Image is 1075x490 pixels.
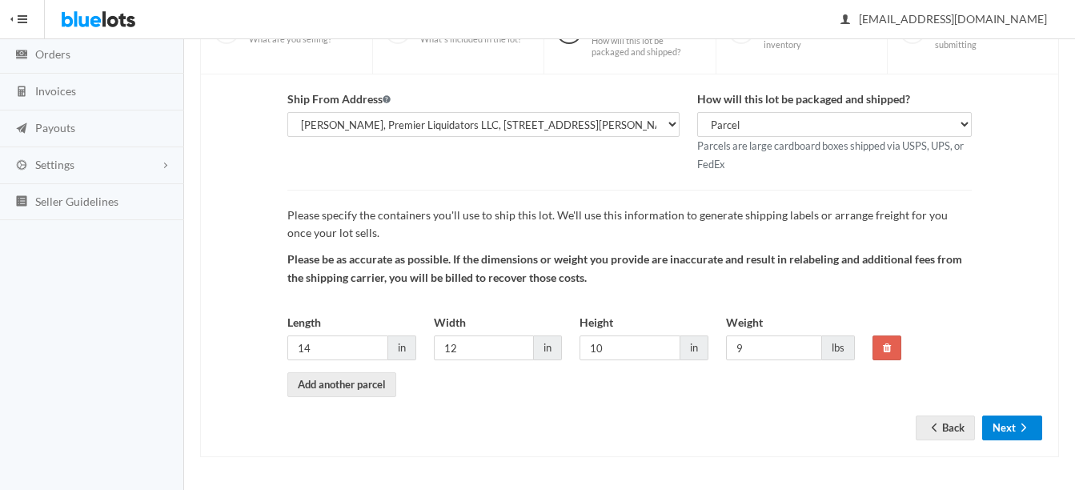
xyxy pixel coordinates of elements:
span: [EMAIL_ADDRESS][DOMAIN_NAME] [841,12,1047,26]
strong: Please be as accurate as possible. If the dimensions or weight you provide are inaccurate and res... [287,252,962,284]
span: How will this lot be packaged and shipped? [592,35,702,57]
label: Ship From Address [287,90,391,109]
ion-icon: cash [14,48,30,63]
span: lbs [822,335,855,360]
span: Payouts [35,121,75,135]
ion-icon: arrow forward [1016,421,1032,436]
ion-icon: person [837,13,853,28]
ion-icon: calculator [14,85,30,100]
label: Length [287,314,321,332]
span: in [680,335,708,360]
span: in [388,335,416,360]
label: Width [434,314,466,332]
ion-icon: arrow back [926,421,942,436]
p: Please specify the containers you'll use to ship this lot. We'll use this information to generate... [287,207,972,243]
span: Seller Guidelines [35,195,118,208]
span: Settings [35,158,74,171]
ion-icon: paper plane [14,122,30,137]
a: Add another parcel [287,372,396,397]
span: in [534,335,562,360]
small: Parcels are large cardboard boxes shipped via USPS, UPS, or FedEx [697,139,964,171]
span: What are you selling? [249,34,331,45]
button: Nextarrow forward [982,416,1042,440]
label: Weight [726,314,763,332]
span: Invoices [35,84,76,98]
a: arrow backBack [916,416,975,440]
ion-icon: cog [14,159,30,174]
label: Height [580,314,613,332]
span: Upload some photos of your inventory [764,28,874,50]
span: What's included in the lot? [420,34,521,45]
ion-icon: list box [14,195,30,210]
span: Review your lot before submitting [935,28,1045,50]
label: How will this lot be packaged and shipped? [697,90,910,109]
span: Orders [35,47,70,61]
